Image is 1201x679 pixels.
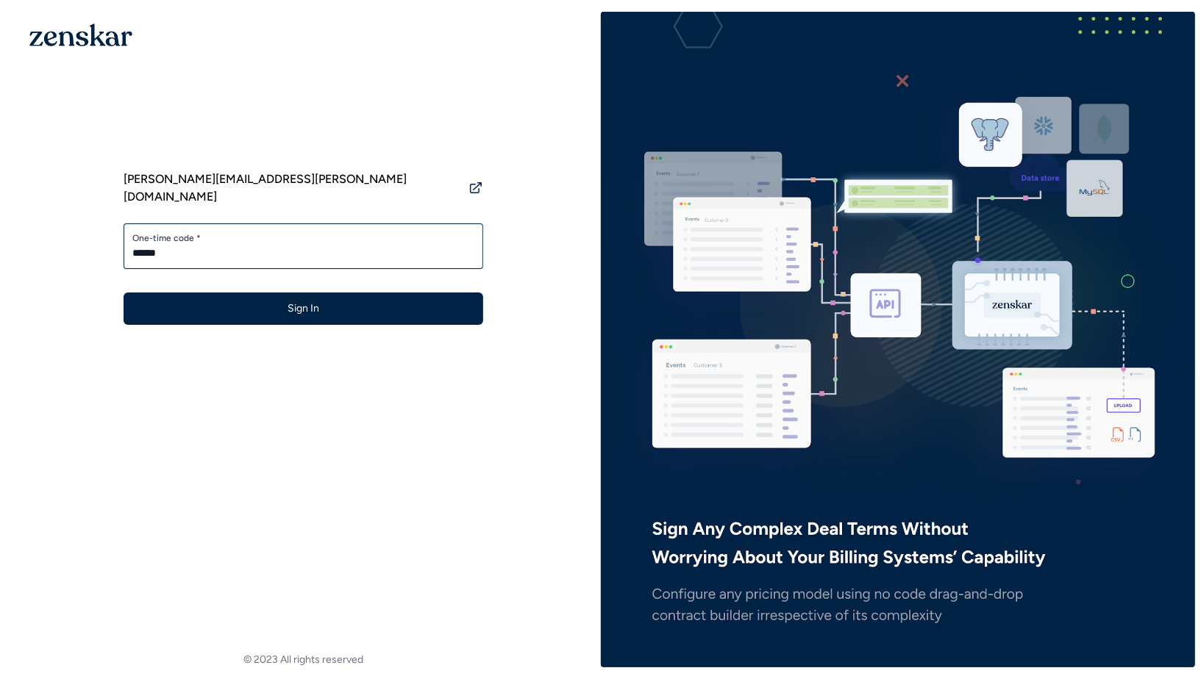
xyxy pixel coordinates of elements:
[29,24,132,46] img: 1OGAJ2xQqyY4LXKgY66KYq0eOWRCkrZdAb3gUhuVAqdWPZE9SRJmCz+oDMSn4zDLXe31Ii730ItAGKgCKgCCgCikA4Av8PJUP...
[132,232,474,244] label: One-time code *
[124,170,463,206] span: [PERSON_NAME][EMAIL_ADDRESS][PERSON_NAME][DOMAIN_NAME]
[124,292,483,325] button: Sign In
[6,653,601,667] footer: © 2023 All rights reserved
